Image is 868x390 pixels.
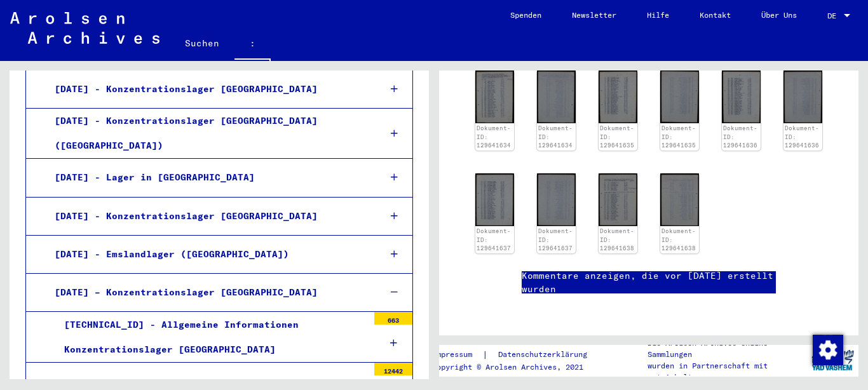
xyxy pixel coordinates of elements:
[812,334,843,365] div: Zustimmung ändern
[600,124,634,149] a: Dokument-ID: 129641635
[537,173,576,225] img: 002.jpg
[234,28,271,61] a: :
[432,348,482,361] a: Impressum
[813,335,843,365] img: Zustimmung ändern
[510,10,541,20] font: Spenden
[432,349,472,359] font: Impressum
[482,349,488,360] font: |
[55,115,318,151] font: [DATE] - Konzentrationslager [GEOGRAPHIC_DATA] ([GEOGRAPHIC_DATA])
[538,124,573,149] a: Dokument-ID: 129641634
[488,348,602,361] a: Datenschutzerklärung
[498,349,587,359] font: Datenschutzerklärung
[64,319,299,355] font: [TECHNICAL_ID] - Allgemeine Informationen Konzentrationslager [GEOGRAPHIC_DATA]
[475,71,514,123] img: 001.jpg
[388,316,399,325] font: 663
[170,28,234,58] a: Suchen
[700,10,731,20] font: Kontakt
[475,173,514,225] img: 001.jpg
[55,83,318,95] font: [DATE] - Konzentrationslager [GEOGRAPHIC_DATA]
[809,344,857,376] img: yv_logo.png
[660,173,699,225] img: 002.jpg
[55,210,318,222] font: [DATE] - Konzentrationslager [GEOGRAPHIC_DATA]
[537,71,576,123] img: 002.jpg
[723,124,757,149] a: Dokument-ID: 129641636
[599,173,637,225] img: 001.jpg
[477,227,511,252] a: Dokument-ID: 129641637
[599,71,637,123] img: 001.jpg
[250,37,255,49] font: :
[572,10,616,20] font: Newsletter
[722,71,761,123] img: 001.jpg
[661,124,696,149] a: Dokument-ID: 129641635
[432,362,583,372] font: Copyright © Arolsen Archives, 2021
[761,10,797,20] font: Über Uns
[10,12,159,44] img: Arolsen_neg.svg
[647,10,669,20] font: Hilfe
[660,71,699,123] img: 002.jpg
[384,367,403,375] font: 12442
[600,227,634,252] a: Dokument-ID: 129641638
[538,227,573,252] a: Dokument-ID: 129641637
[783,71,822,123] img: 002.jpg
[648,361,768,382] font: wurden in Partnerschaft mit entwickelt
[477,124,511,149] a: Dokument-ID: 129641634
[55,248,289,260] font: [DATE] - Emslandlager ([GEOGRAPHIC_DATA])
[185,37,219,49] font: Suchen
[785,124,819,149] a: Dokument-ID: 129641636
[522,269,776,296] a: Kommentare anzeigen, die vor [DATE] erstellt wurden
[827,11,836,20] font: DE
[522,270,773,295] font: Kommentare anzeigen, die vor [DATE] erstellt wurden
[55,286,318,298] font: [DATE] – Konzentrationslager [GEOGRAPHIC_DATA]
[661,227,696,252] a: Dokument-ID: 129641638
[55,171,255,183] font: [DATE] - Lager in [GEOGRAPHIC_DATA]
